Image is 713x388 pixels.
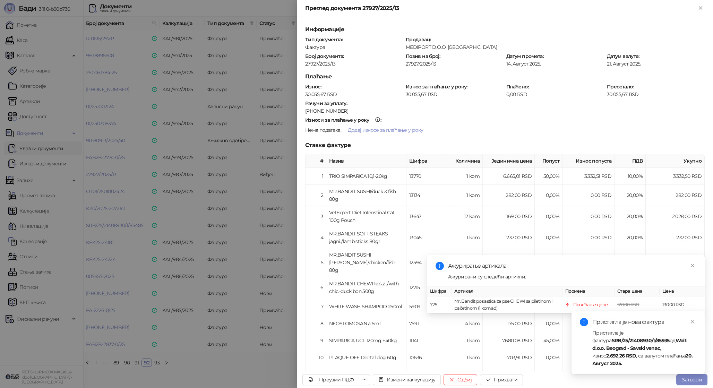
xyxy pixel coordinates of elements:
th: Износ попуста [562,154,615,168]
a: Close [689,318,696,326]
strong: Износ : [305,84,321,90]
td: 0,00 RSD [562,227,615,248]
td: 703,91 RSD [483,349,535,366]
td: 3.332,50 RSD [646,168,705,185]
td: 1 kom [448,332,483,349]
span: 120,00 RSD [617,302,639,307]
strong: SRB/25/21408930/1/85935 [612,337,670,344]
span: info-circle [580,318,588,326]
td: 12 kom [448,206,483,227]
h5: Ставке фактуре [305,141,705,149]
strong: 2.692,26 RSD [606,353,636,359]
div: Фактура [304,44,404,50]
button: Измени калкулацију [373,374,441,385]
td: 0,00 RSD [562,248,615,277]
div: MR.BANDIT SUSHI [PERSON_NAME]/chicken/fish 80g [329,251,403,274]
td: 0,00% [535,227,562,248]
div: 30.055,67 RSD [405,91,504,97]
th: Попуст [535,154,562,168]
th: Стара цена [615,286,660,296]
td: 0,00 RSD [562,349,615,366]
td: 169,00 RSD [483,206,535,227]
div: 30.055,67 RSD [606,91,705,97]
div: TRIO SIMPARICA 10,1-20kg [329,172,403,180]
td: 3 [306,206,326,227]
td: 3.332,51 RSD [562,168,615,185]
div: Ажурирани су следећи артикли: [448,273,696,281]
span: info-circle [436,262,444,270]
td: 0,00% [535,349,562,366]
td: 45,00% [535,332,562,349]
td: 0,00% [535,185,562,206]
div: SIMPARICA UCT 120mg +40kg [329,337,403,344]
td: 282,00 RSD [646,185,705,206]
td: 175,00 RSD [483,315,535,332]
td: 5909 [406,298,448,315]
td: 6 [306,277,326,298]
td: 5.728,78 RSD [483,366,535,383]
td: 565,62 RSD [646,248,705,277]
div: NEOSTOMOSAN a 5ml [329,320,403,327]
th: # [306,154,326,168]
th: Јединична цена [483,154,535,168]
td: 0,00% [535,248,562,277]
div: [PHONE_NUMBER] [305,108,705,114]
td: 13045 [406,227,448,248]
td: 9 [306,332,326,349]
th: Укупно [646,154,705,168]
th: Шифра [427,286,452,296]
td: 50,00% [535,366,562,383]
span: 20,00 % [627,192,643,198]
div: Преглед документа 27927/2025/13 [305,4,696,12]
div: 21. Август 2025. [606,61,705,67]
div: MEDIPORT D.O.O. [GEOGRAPHIC_DATA] [405,44,704,50]
div: VetExpert Diet Intenstinal Cat 100g Pouch [329,209,403,224]
button: Затвори [676,374,707,385]
td: 12715 [406,277,448,298]
th: ПДВ [615,154,646,168]
td: 11 [306,366,326,383]
span: close [690,319,695,324]
td: 4 [306,227,326,248]
strong: Датум валуте : [607,53,639,59]
div: 27927/2025/13 [304,61,404,67]
div: Пристигла је нова фактура [592,318,696,326]
td: 6.665,01 RSD [483,168,535,185]
td: 11141 [406,332,448,349]
td: 282,00 RSD [483,185,535,206]
h5: Информације [305,25,705,34]
td: 8 [306,315,326,332]
td: 0,00 RSD [562,185,615,206]
span: Нема података [305,127,341,133]
strong: Тип документа : [305,36,343,43]
td: 237,00 RSD [483,227,535,248]
div: Преузми ПДФ [319,377,354,383]
strong: : [305,117,381,123]
div: 14. Август 2025. [506,61,605,67]
div: 30.055,67 RSD [304,91,404,97]
div: Ажурирање артикала [448,262,696,270]
td: 2.028,00 RSD [646,206,705,227]
td: 13134 [406,185,448,206]
td: 237,00 RSD [646,227,705,248]
button: Одбиј [444,374,477,385]
td: 3.456,04 RSD [562,332,615,349]
td: 0,00% [535,315,562,332]
div: MR.BANDIT CHEWI kos.z ./with chic.-duck bon 500g [329,280,403,295]
div: MR.BANDIT SUSHI/duck & fish 80g [329,188,403,203]
td: 10636 [406,349,448,366]
td: 13769 [406,366,448,383]
td: 50,00% [535,168,562,185]
td: 7591 [406,315,448,332]
th: Промена [562,286,615,296]
span: 10,00 % [628,173,643,179]
td: 0,00 RSD [562,315,615,332]
button: Close [696,4,705,12]
div: TRIO SIMPARICA 2,6-5kg [329,371,403,378]
td: 1 kom [448,227,483,248]
td: 7 [306,298,326,315]
h5: Плаћање [305,72,705,81]
span: close [690,263,695,268]
th: Цена [660,286,705,296]
td: 725 [427,296,452,313]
